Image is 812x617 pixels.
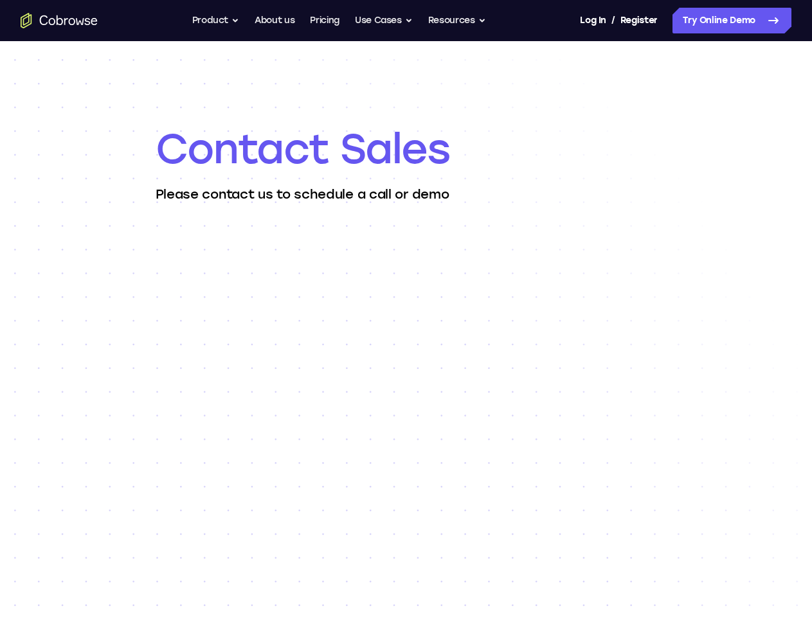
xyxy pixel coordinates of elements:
iframe: Form 0 [156,234,657,580]
a: Log In [580,8,606,33]
button: Use Cases [355,8,413,33]
p: Please contact us to schedule a call or demo [156,185,657,203]
span: / [611,13,615,28]
button: Resources [428,8,486,33]
button: Product [192,8,240,33]
a: Try Online Demo [672,8,791,33]
h1: Contact Sales [156,123,657,175]
a: Pricing [310,8,339,33]
a: Go to the home page [21,13,98,28]
a: About us [255,8,294,33]
a: Register [620,8,658,33]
